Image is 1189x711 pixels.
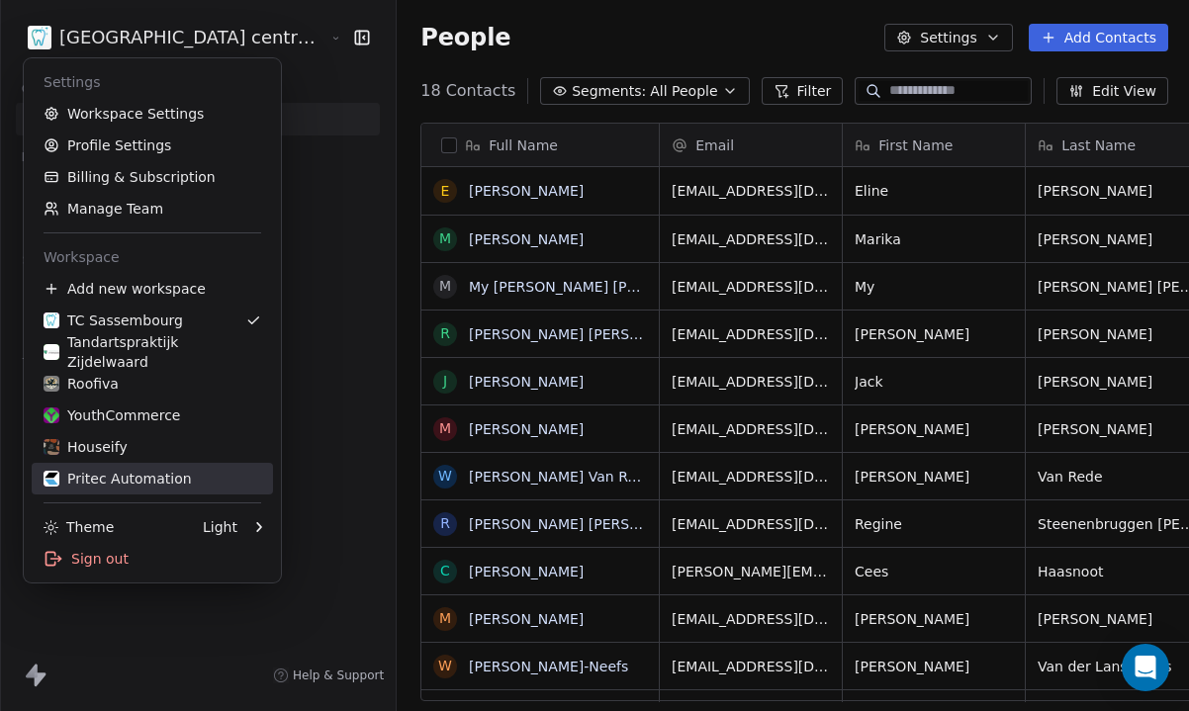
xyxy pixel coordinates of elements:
[672,609,830,629] span: [EMAIL_ADDRESS][DOMAIN_NAME]
[672,657,830,676] span: [EMAIL_ADDRESS][DOMAIN_NAME]
[878,135,953,155] span: First Name
[420,79,515,103] span: 18 Contacts
[855,324,1013,344] span: [PERSON_NAME]
[672,277,830,297] span: [EMAIL_ADDRESS][DOMAIN_NAME]
[421,167,660,702] div: grid
[44,517,114,537] div: Theme
[44,374,119,394] div: Roofiva
[14,348,62,378] span: Tools
[489,135,558,155] span: Full Name
[440,513,450,534] div: R
[672,181,830,201] span: [EMAIL_ADDRESS][DOMAIN_NAME]
[1029,24,1168,51] button: Add Contacts
[855,609,1013,629] span: [PERSON_NAME]
[855,467,1013,487] span: [PERSON_NAME]
[469,469,653,485] a: [PERSON_NAME] Van Rede
[469,659,628,674] a: [PERSON_NAME]-Neefs
[44,437,128,457] div: Houseify
[32,193,273,224] a: Manage Team
[672,467,830,487] span: [EMAIL_ADDRESS][DOMAIN_NAME]
[32,98,273,130] a: Workspace Settings
[28,26,51,49] img: cropped-favo.png
[32,161,273,193] a: Billing & Subscription
[14,245,65,275] span: Sales
[1056,77,1168,105] button: Edit View
[469,564,584,579] a: [PERSON_NAME]
[44,471,59,487] img: b646f82e.png
[672,372,830,392] span: [EMAIL_ADDRESS][DOMAIN_NAME]
[44,405,180,425] div: YouthCommerce
[469,611,584,627] a: [PERSON_NAME]
[855,181,1013,201] span: Eline
[59,25,325,50] span: [GEOGRAPHIC_DATA] centrum [GEOGRAPHIC_DATA]
[293,667,384,683] span: Help & Support
[32,66,273,98] div: Settings
[469,279,728,295] a: My [PERSON_NAME] [PERSON_NAME]
[438,466,452,487] div: W
[420,23,510,52] span: People
[572,81,646,102] span: Segments:
[855,514,1013,534] span: Regine
[44,376,59,392] img: Roofiva%20logo%20flavicon.png
[855,372,1013,392] span: Jack
[469,183,584,199] a: [PERSON_NAME]
[440,323,450,344] div: R
[695,135,734,155] span: Email
[438,656,452,676] div: W
[441,181,450,202] div: E
[672,562,830,581] span: [PERSON_NAME][EMAIL_ADDRESS][DOMAIN_NAME]
[1122,644,1169,691] div: Open Intercom Messenger
[44,311,183,330] div: TC Sassembourg
[44,439,59,455] img: Afbeelding1.png
[439,608,451,629] div: M
[469,231,584,247] a: [PERSON_NAME]
[672,324,830,344] span: [EMAIL_ADDRESS][DOMAIN_NAME]
[672,229,830,249] span: [EMAIL_ADDRESS][DOMAIN_NAME]
[439,228,451,249] div: M
[855,657,1013,676] span: [PERSON_NAME]
[44,407,59,423] img: YC%20tumbnail%20flavicon.png
[884,24,1012,51] button: Settings
[469,421,584,437] a: [PERSON_NAME]
[203,517,237,537] div: Light
[672,419,830,439] span: [EMAIL_ADDRESS][DOMAIN_NAME]
[855,419,1013,439] span: [PERSON_NAME]
[32,543,273,575] div: Sign out
[672,514,830,534] span: [EMAIL_ADDRESS][DOMAIN_NAME]
[32,130,273,161] a: Profile Settings
[469,516,703,532] a: [PERSON_NAME] [PERSON_NAME]
[762,77,844,105] button: Filter
[469,326,703,342] a: [PERSON_NAME] [PERSON_NAME]
[440,561,450,581] div: C
[44,344,59,360] img: cropped-Favicon-Zijdelwaard.webp
[1061,135,1136,155] span: Last Name
[32,241,273,273] div: Workspace
[13,142,94,172] span: Marketing
[44,332,261,372] div: Tandartspraktijk Zijdelwaard
[650,81,717,102] span: All People
[32,273,273,305] div: Add new workspace
[44,312,59,328] img: cropped-favo.png
[439,276,451,297] div: M
[469,374,584,390] a: [PERSON_NAME]
[855,562,1013,581] span: Cees
[855,229,1013,249] span: Marika
[44,469,192,489] div: Pritec Automation
[13,74,87,104] span: Contacts
[439,418,451,439] div: M
[855,277,1013,297] span: My
[443,371,447,392] div: J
